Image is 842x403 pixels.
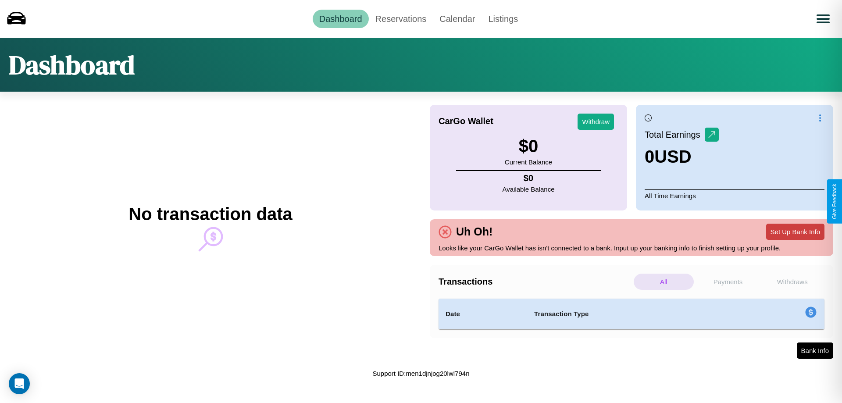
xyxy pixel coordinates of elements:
[439,242,824,254] p: Looks like your CarGo Wallet has isn't connected to a bank. Input up your banking info to finish ...
[369,10,433,28] a: Reservations
[439,277,631,287] h4: Transactions
[578,114,614,130] button: Withdraw
[452,225,497,238] h4: Uh Oh!
[313,10,369,28] a: Dashboard
[766,224,824,240] button: Set Up Bank Info
[645,127,705,143] p: Total Earnings
[762,274,822,290] p: Withdraws
[439,299,824,329] table: simple table
[9,47,135,83] h1: Dashboard
[439,116,493,126] h4: CarGo Wallet
[811,7,835,31] button: Open menu
[645,189,824,202] p: All Time Earnings
[446,309,520,319] h4: Date
[698,274,758,290] p: Payments
[433,10,482,28] a: Calendar
[797,342,833,359] button: Bank Info
[373,367,470,379] p: Support ID: men1djnjog20lwl794n
[482,10,524,28] a: Listings
[645,147,719,167] h3: 0 USD
[503,173,555,183] h4: $ 0
[505,156,552,168] p: Current Balance
[9,373,30,394] div: Open Intercom Messenger
[128,204,292,224] h2: No transaction data
[831,184,838,219] div: Give Feedback
[534,309,733,319] h4: Transaction Type
[503,183,555,195] p: Available Balance
[505,136,552,156] h3: $ 0
[634,274,694,290] p: All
